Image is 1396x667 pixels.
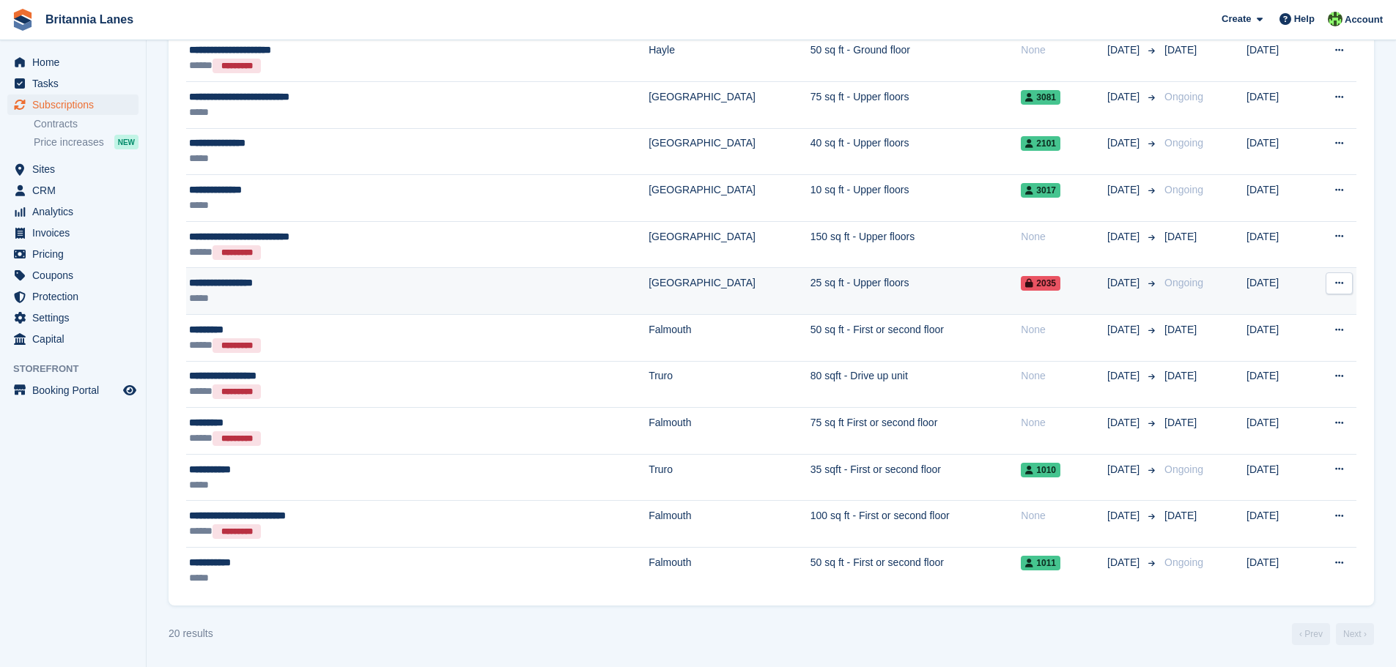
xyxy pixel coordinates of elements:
[810,82,1021,129] td: 75 sq ft - Upper floors
[1164,137,1203,149] span: Ongoing
[1107,229,1142,245] span: [DATE]
[1021,229,1107,245] div: None
[649,35,810,82] td: Hayle
[649,547,810,593] td: Falmouth
[1247,268,1310,315] td: [DATE]
[7,159,139,179] a: menu
[7,180,139,201] a: menu
[1021,463,1060,477] span: 1010
[810,128,1021,175] td: 40 sq ft - Upper floors
[810,547,1021,593] td: 50 sq ft - First or second floor
[1247,315,1310,362] td: [DATE]
[1247,128,1310,175] td: [DATE]
[34,117,139,131] a: Contracts
[1247,361,1310,408] td: [DATE]
[649,408,810,455] td: Falmouth
[7,244,139,264] a: menu
[7,329,139,349] a: menu
[1247,82,1310,129] td: [DATE]
[1164,324,1197,335] span: [DATE]
[1328,12,1343,26] img: Robert Parr
[1021,136,1060,151] span: 2101
[1021,368,1107,384] div: None
[810,315,1021,362] td: 50 sq ft - First or second floor
[649,175,810,222] td: [GEOGRAPHIC_DATA]
[1345,12,1383,27] span: Account
[32,73,120,94] span: Tasks
[1164,184,1203,195] span: Ongoing
[1164,277,1203,288] span: Ongoing
[649,361,810,408] td: Truro
[1107,322,1142,338] span: [DATE]
[32,201,120,222] span: Analytics
[1107,555,1142,570] span: [DATE]
[1107,462,1142,477] span: [DATE]
[1107,415,1142,431] span: [DATE]
[1164,463,1203,475] span: Ongoing
[810,454,1021,501] td: 35 sqft - First or second floor
[32,94,120,115] span: Subscriptions
[114,135,139,149] div: NEW
[7,52,139,72] a: menu
[810,221,1021,268] td: 150 sq ft - Upper floors
[32,308,120,328] span: Settings
[1021,508,1107,523] div: None
[32,286,120,307] span: Protection
[1107,368,1142,384] span: [DATE]
[1107,89,1142,105] span: [DATE]
[649,315,810,362] td: Falmouth
[1294,12,1315,26] span: Help
[1247,547,1310,593] td: [DATE]
[1247,175,1310,222] td: [DATE]
[7,308,139,328] a: menu
[649,501,810,548] td: Falmouth
[1164,370,1197,381] span: [DATE]
[649,221,810,268] td: [GEOGRAPHIC_DATA]
[1247,408,1310,455] td: [DATE]
[7,201,139,222] a: menu
[7,94,139,115] a: menu
[34,134,139,150] a: Price increases NEW
[32,380,120,400] span: Booking Portal
[1247,35,1310,82] td: [DATE]
[1164,91,1203,103] span: Ongoing
[34,135,104,149] span: Price increases
[1021,90,1060,105] span: 3081
[810,175,1021,222] td: 10 sq ft - Upper floors
[1164,231,1197,242] span: [DATE]
[32,52,120,72] span: Home
[1107,508,1142,523] span: [DATE]
[810,408,1021,455] td: 75 sq ft First or second floor
[1164,44,1197,56] span: [DATE]
[7,73,139,94] a: menu
[1021,415,1107,431] div: None
[32,159,120,179] span: Sites
[810,361,1021,408] td: 80 sqft - Drive up unit
[32,265,120,286] span: Coupons
[1164,510,1197,521] span: [DATE]
[1107,275,1142,291] span: [DATE]
[7,286,139,307] a: menu
[1336,623,1374,645] a: Next
[1222,12,1251,26] span: Create
[32,329,120,349] span: Capital
[810,35,1021,82] td: 50 sq ft - Ground floor
[1164,556,1203,568] span: Ongoing
[32,244,120,264] span: Pricing
[169,626,213,641] div: 20 results
[1021,556,1060,570] span: 1011
[7,223,139,243] a: menu
[1247,221,1310,268] td: [DATE]
[7,380,139,400] a: menu
[13,362,146,376] span: Storefront
[12,9,34,31] img: stora-icon-8386f47178a22dfd0bd8f6a31ec36ba5ce8667c1dd55bd0f319d3a0aa187defe.svg
[1289,623,1377,645] nav: Page
[1292,623,1330,645] a: Previous
[7,265,139,286] a: menu
[32,180,120,201] span: CRM
[1021,322,1107,338] div: None
[649,454,810,501] td: Truro
[1164,417,1197,428] span: [DATE]
[1107,42,1142,58] span: [DATE]
[40,7,139,31] a: Britannia Lanes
